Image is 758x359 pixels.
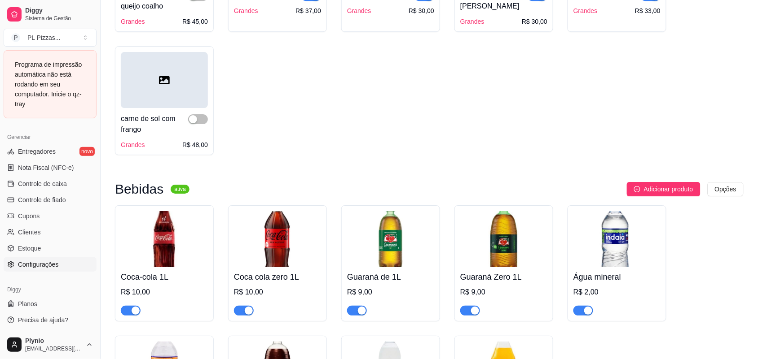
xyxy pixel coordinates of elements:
div: Gerenciar [4,130,97,144]
div: Grandes [460,17,485,26]
div: R$ 2,00 [573,287,661,298]
span: Plynio [25,337,82,345]
div: PL Pizzas ... [27,33,60,42]
button: Select a team [4,29,97,47]
span: P [11,33,20,42]
span: Configurações [18,260,58,269]
img: product-image [347,211,434,267]
button: Adicionar produto [627,182,701,196]
img: product-image [460,211,547,267]
span: Controle de caixa [18,179,67,188]
h4: Guaraná Zero 1L [460,271,547,283]
a: Entregadoresnovo [4,144,97,159]
span: Cupons [18,212,40,221]
div: Grandes [121,17,145,26]
a: Configurações [4,257,97,272]
a: Controle de fiado [4,193,97,207]
span: Clientes [18,228,41,237]
h4: Guaraná de 1L [347,271,434,283]
span: [EMAIL_ADDRESS][DOMAIN_NAME] [25,345,82,352]
div: carne de sol com frango [121,113,188,135]
img: product-image [121,211,208,267]
div: Grandes [234,6,258,15]
div: R$ 10,00 [234,287,321,298]
a: Planos [4,297,97,311]
span: Diggy [25,7,93,15]
div: R$ 30,00 [522,17,547,26]
a: Cupons [4,209,97,223]
div: Grandes [347,6,371,15]
div: R$ 9,00 [347,287,434,298]
a: Controle de caixa [4,177,97,191]
button: Opções [708,182,744,196]
span: Precisa de ajuda? [18,316,68,324]
span: Planos [18,299,37,308]
div: Programa de impressão automática não está rodando em seu computador. Inicie o qz-tray [15,60,85,109]
a: Estoque [4,241,97,255]
h4: Coca-cola 1L [121,271,208,283]
span: plus-circle [634,186,640,192]
a: DiggySistema de Gestão [4,4,97,25]
div: R$ 37,00 [295,6,321,15]
span: Controle de fiado [18,195,66,204]
div: Diggy [4,282,97,297]
a: Nota Fiscal (NFC-e) [4,160,97,175]
h3: Bebidas [115,184,163,195]
button: Plynio[EMAIL_ADDRESS][DOMAIN_NAME] [4,334,97,355]
div: R$ 33,00 [635,6,661,15]
span: Estoque [18,244,41,253]
img: product-image [573,211,661,267]
div: R$ 10,00 [121,287,208,298]
div: R$ 30,00 [409,6,434,15]
h4: Coca cola zero 1L [234,271,321,283]
a: Clientes [4,225,97,239]
div: R$ 45,00 [182,17,208,26]
sup: ativa [171,185,189,194]
div: Grandes [121,140,145,149]
span: Adicionar produto [644,184,693,194]
img: product-image [234,211,321,267]
span: Opções [715,184,736,194]
div: R$ 48,00 [182,140,208,149]
div: R$ 9,00 [460,287,547,298]
a: Precisa de ajuda? [4,313,97,327]
h4: Água mineral [573,271,661,283]
span: Entregadores [18,147,56,156]
span: Sistema de Gestão [25,15,93,22]
span: Nota Fiscal (NFC-e) [18,163,74,172]
div: Grandes [573,6,598,15]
